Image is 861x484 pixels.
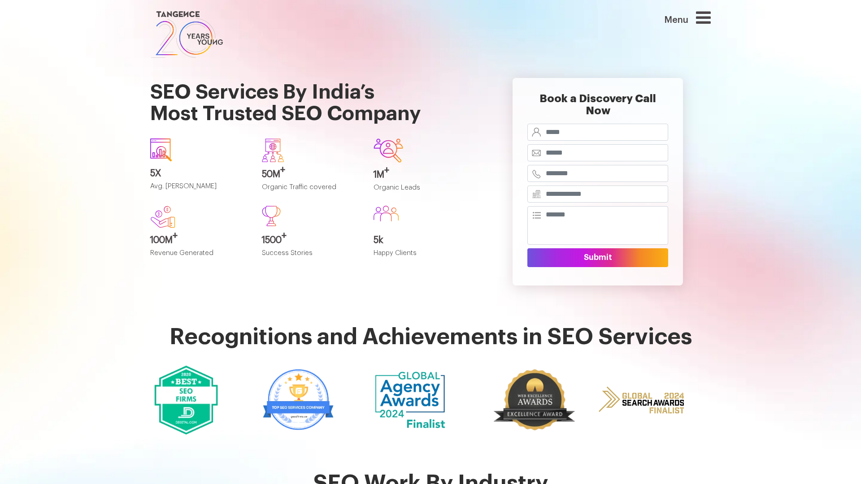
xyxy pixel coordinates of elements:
h3: 5k [374,235,472,245]
h1: Recognitions and Achievements in SEO Services [150,325,711,350]
p: Happy Clients [374,250,472,264]
h3: 5X [150,169,248,178]
p: Success Stories [262,250,360,264]
h3: 1500 [262,235,360,245]
p: Avg. [PERSON_NAME] [150,183,248,198]
sup: + [282,231,287,240]
img: logo SVG [150,9,224,60]
sup: + [280,165,285,174]
p: Revenue Generated [150,250,248,264]
img: icon1.svg [150,138,172,161]
sup: + [173,231,178,240]
img: Group-640.svg [262,138,284,162]
img: Path%20473.svg [262,206,281,226]
h3: 50M [262,169,360,179]
p: Organic Leads [374,184,472,199]
h3: 100M [150,235,248,245]
img: Group%20586.svg [374,206,399,221]
h2: Book a Discovery Call Now [527,93,668,124]
p: Organic Traffic covered [262,184,360,199]
h1: SEO Services By India’s Most Trusted SEO Company [150,60,472,131]
sup: + [384,166,389,175]
img: new.svg [150,206,175,228]
img: Group-642.svg [374,138,403,162]
button: Submit [527,248,668,267]
h3: 1M [374,170,472,180]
